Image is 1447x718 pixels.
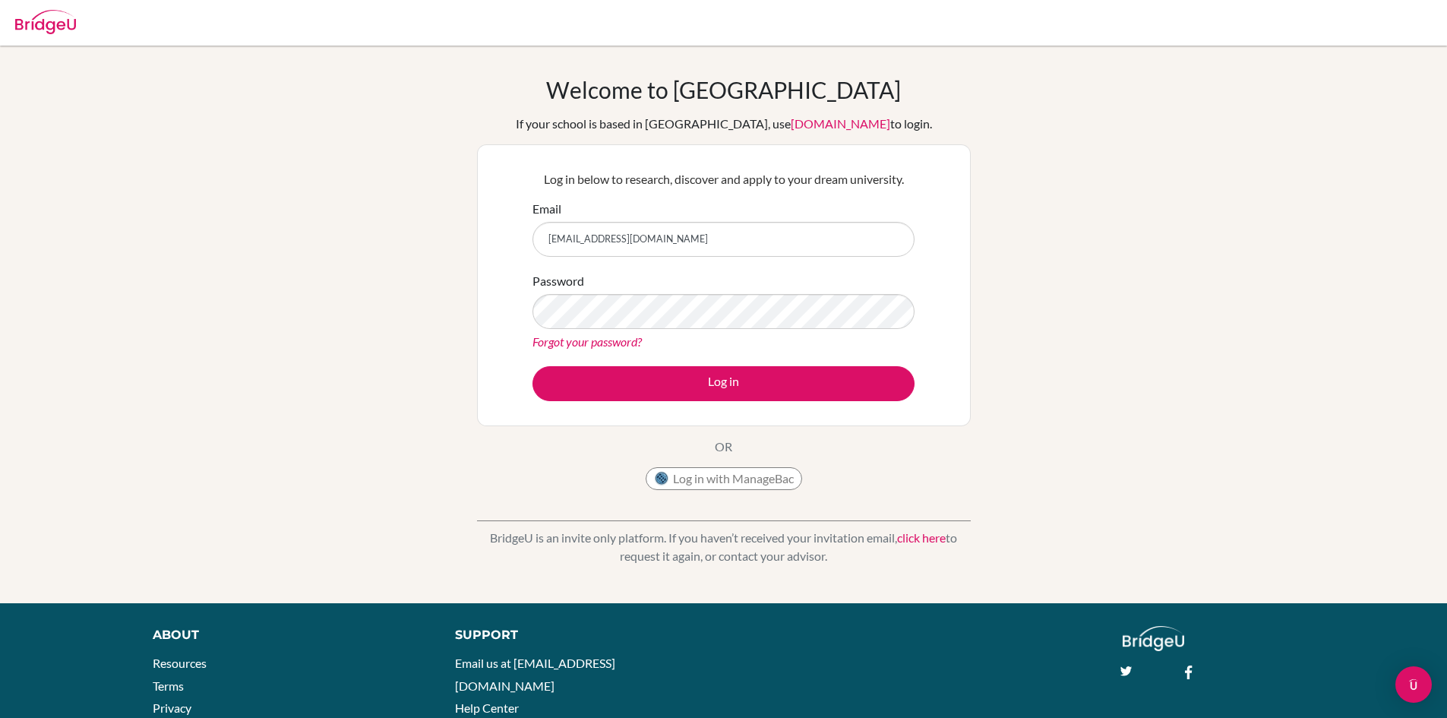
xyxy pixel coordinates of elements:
a: Resources [153,656,207,670]
label: Password [532,272,584,290]
a: click here [897,530,946,545]
p: BridgeU is an invite only platform. If you haven’t received your invitation email, to request it ... [477,529,971,565]
div: Open Intercom Messenger [1395,666,1432,703]
h1: Welcome to [GEOGRAPHIC_DATA] [546,76,901,103]
div: If your school is based in [GEOGRAPHIC_DATA], use to login. [516,115,932,133]
a: Email us at [EMAIL_ADDRESS][DOMAIN_NAME] [455,656,615,693]
p: Log in below to research, discover and apply to your dream university. [532,170,915,188]
a: Help Center [455,701,519,715]
img: logo_white@2x-f4f0deed5e89b7ecb1c2cc34c3e3d731f90f0f143d5ea2071677605dd97b5244.png [1123,626,1184,651]
p: OR [715,438,732,456]
button: Log in with ManageBac [646,467,802,490]
a: [DOMAIN_NAME] [791,116,890,131]
div: Support [455,626,706,644]
button: Log in [532,366,915,401]
label: Email [532,200,561,218]
div: About [153,626,421,644]
a: Forgot your password? [532,334,642,349]
a: Terms [153,678,184,693]
img: Bridge-U [15,10,76,34]
a: Privacy [153,701,191,715]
